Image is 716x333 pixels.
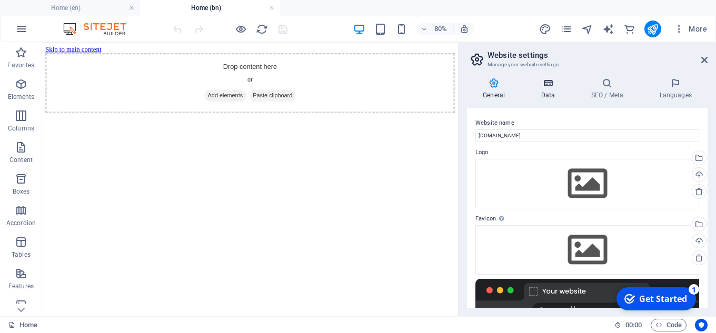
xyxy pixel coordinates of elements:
[475,225,699,275] div: Select files from the file manager, stock photos, or upload file(s)
[475,146,699,159] label: Logo
[6,219,36,227] p: Accordion
[525,78,575,100] h4: Data
[8,124,34,133] p: Columns
[8,282,34,290] p: Features
[9,156,33,164] p: Content
[255,23,268,35] button: reload
[695,319,708,331] button: Usercentrics
[256,23,268,35] i: Reload page
[647,23,659,35] i: Publish
[28,10,76,22] div: Get Started
[475,159,699,208] div: Select files from the file manager, stock photos, or upload file(s)
[140,2,280,14] h4: Home (bn)
[623,23,635,35] i: Commerce
[8,319,37,331] a: Click to cancel selection. Double-click to open Pages
[539,23,552,35] button: design
[475,117,699,129] label: Website name
[623,23,636,35] button: commerce
[644,21,661,37] button: publish
[7,61,34,69] p: Favorites
[488,60,687,69] h3: Manage your website settings
[475,129,699,142] input: Name...
[655,319,682,331] span: Code
[8,93,35,101] p: Elements
[560,23,573,35] button: pages
[581,23,593,35] i: Navigator
[203,59,255,74] span: Add elements
[674,24,707,34] span: More
[670,21,711,37] button: More
[651,319,687,331] button: Code
[488,51,708,60] h2: Website settings
[633,321,634,329] span: :
[234,23,247,35] button: Click here to leave preview mode and continue editing
[12,250,31,259] p: Tables
[432,23,449,35] h6: 80%
[614,319,642,331] h6: Session time
[460,24,469,34] i: On resize automatically adjust zoom level to fit chosen device.
[61,23,140,35] img: Editor Logo
[4,14,516,88] div: Drop content here
[602,23,615,35] button: text_generator
[467,78,525,100] h4: General
[560,23,572,35] i: Pages (Ctrl+Alt+S)
[78,1,88,12] div: 1
[4,4,74,13] a: Skip to main content
[643,78,708,100] h4: Languages
[6,4,85,27] div: Get Started 1 items remaining, 80% complete
[539,23,551,35] i: Design (Ctrl+Alt+Y)
[260,59,317,74] span: Paste clipboard
[13,187,30,196] p: Boxes
[475,213,699,225] label: Favicon
[581,23,594,35] button: navigator
[625,319,642,331] span: 00 00
[575,78,643,100] h4: SEO / Meta
[602,23,614,35] i: AI Writer
[416,23,454,35] button: 80%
